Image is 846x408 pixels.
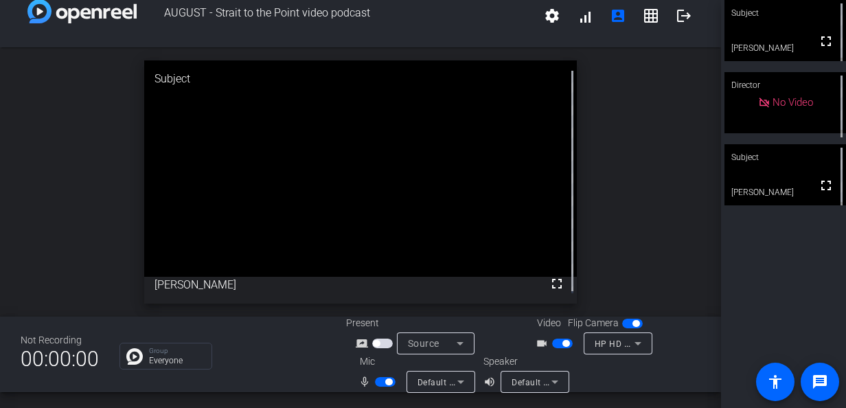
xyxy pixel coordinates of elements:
span: Source [408,338,439,349]
mat-icon: screen_share_outline [356,335,372,352]
mat-icon: mic_none [358,374,375,390]
div: Not Recording [21,333,99,348]
mat-icon: account_box [610,8,626,24]
span: Video [537,316,561,330]
mat-icon: videocam_outline [536,335,552,352]
div: Present [346,316,483,330]
div: Speaker [483,354,566,369]
div: Subject [144,60,577,98]
mat-icon: fullscreen [549,275,565,292]
span: HP HD Camera (04f2:b6bf) [595,338,704,349]
p: Everyone [149,356,205,365]
mat-icon: settings [544,8,560,24]
p: Group [149,348,205,354]
div: Director [724,72,846,98]
span: Default - Speakers (Realtek(R) Audio) [512,376,660,387]
div: Mic [346,354,483,369]
mat-icon: logout [676,8,692,24]
span: Flip Camera [568,316,619,330]
mat-icon: message [812,374,828,390]
span: Default - Microphone Array (Intel® Smart Sound Technology for Digital Microphones) [418,376,758,387]
mat-icon: accessibility [767,374,784,390]
span: No Video [773,96,813,109]
span: 00:00:00 [21,342,99,376]
mat-icon: fullscreen [818,177,834,194]
img: Chat Icon [126,348,143,365]
div: Subject [724,144,846,170]
mat-icon: grid_on [643,8,659,24]
mat-icon: fullscreen [818,33,834,49]
mat-icon: volume_up [483,374,500,390]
